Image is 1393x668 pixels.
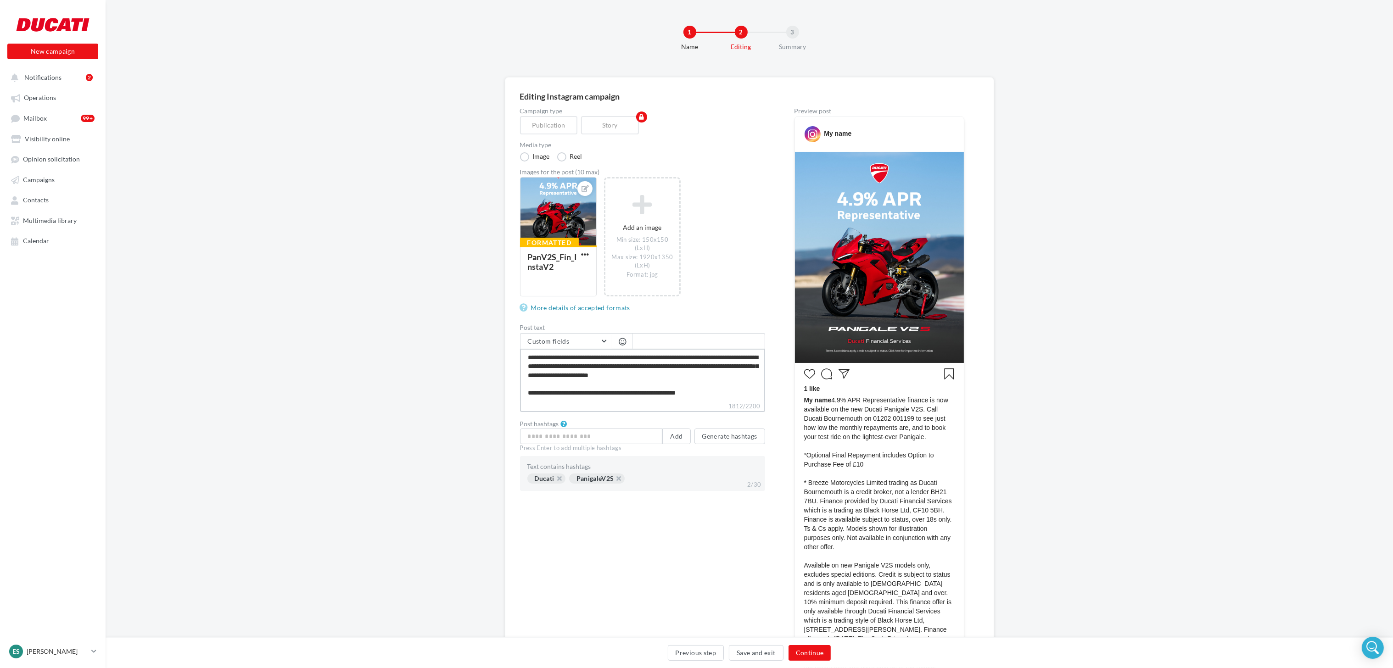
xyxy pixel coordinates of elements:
label: Image [520,152,550,161]
div: Editing Instagram campaign [520,92,979,100]
p: [PERSON_NAME] [27,647,88,656]
svg: Partager la publication [839,368,850,379]
div: Text contains hashtags [527,463,758,470]
span: Contacts [23,196,49,204]
label: Post text [520,324,765,331]
svg: Enregistrer [944,368,955,379]
div: 1 [683,26,696,39]
div: Preview post [794,108,964,114]
button: Custom fields [520,334,612,349]
div: Open Intercom Messenger [1362,637,1384,659]
div: My name [824,129,851,138]
button: Save and exit [729,645,783,661]
span: My name [804,396,832,404]
div: 2 [86,74,93,81]
a: Contacts [6,191,100,208]
span: Campaigns [23,176,55,184]
span: Visibility online [25,135,70,143]
div: 2 [735,26,748,39]
a: Calendar [6,232,100,249]
button: Continue [789,645,831,661]
button: Notifications 2 [6,69,96,85]
div: PanigaleV2S [569,473,625,484]
div: 1 like [804,384,955,395]
div: Press Enter to add multiple hashtags [520,444,765,452]
button: New campaign [7,44,98,59]
div: Images for the post (10 max) [520,169,765,175]
a: Visibility online [6,130,100,147]
button: Generate hashtags [694,429,765,444]
span: Operations [24,94,56,102]
span: Mailbox [23,114,47,122]
label: Post hashtags [520,421,559,427]
span: ES [12,647,20,656]
div: Ducati [527,473,565,484]
span: Opinion solicitation [23,156,80,163]
button: Add [662,429,690,444]
label: Campaign type [520,108,765,114]
label: 1812/2200 [520,401,765,412]
label: Media type [520,142,765,148]
div: PanV2S_Fin_InstaV2 [528,252,577,272]
a: ES [PERSON_NAME] [7,643,98,660]
span: Custom fields [528,337,570,345]
a: Opinion solicitation [6,150,100,167]
div: Name [660,42,719,51]
svg: J’aime [804,368,815,379]
a: Campaigns [6,171,100,188]
a: Operations [6,89,100,106]
label: Reel [557,152,582,161]
div: 3 [786,26,799,39]
div: Editing [712,42,771,51]
a: Multimedia library [6,212,100,228]
div: 2/30 [744,479,765,491]
span: Calendar [23,237,49,245]
span: Multimedia library [23,217,77,224]
a: Mailbox99+ [6,110,100,127]
button: Previous step [668,645,724,661]
svg: Commenter [821,368,832,379]
span: Notifications [24,73,62,81]
div: Summary [763,42,822,51]
div: Formatted [520,238,579,248]
div: 99+ [81,115,95,122]
a: More details of accepted formats [520,302,634,313]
